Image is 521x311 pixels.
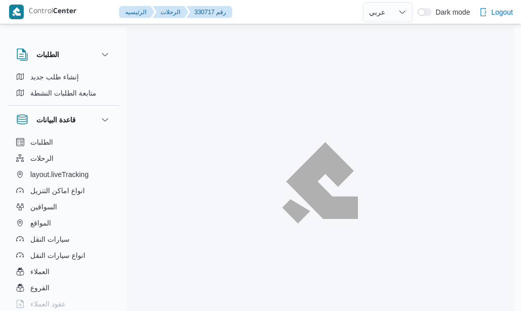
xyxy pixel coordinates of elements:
[30,168,88,181] span: layout.liveTracking
[186,6,232,18] button: 330717 رقم
[432,8,470,16] span: Dark mode
[12,199,115,215] button: السواقين
[30,282,49,294] span: الفروع
[12,247,115,263] button: انواع سيارات النقل
[36,114,76,126] h3: قاعدة البيانات
[12,69,115,85] button: إنشاء طلب جديد
[12,263,115,280] button: العملاء
[152,6,188,18] button: الرحلات
[12,280,115,296] button: الفروع
[30,185,85,197] span: انواع اماكن التنزيل
[12,150,115,166] button: الرحلات
[12,134,115,150] button: الطلبات
[8,69,119,105] div: الطلبات
[9,5,24,19] img: X8yXhbKr1z7QwAAAABJRU5ErkJggg==
[30,87,96,99] span: متابعة الطلبات النشطة
[30,71,79,83] span: إنشاء طلب جديد
[16,49,111,61] button: الطلبات
[30,201,57,213] span: السواقين
[475,2,517,22] button: Logout
[30,217,51,229] span: المواقع
[53,8,77,16] b: Center
[30,233,70,245] span: سيارات النقل
[119,6,154,18] button: الرئيسيه
[12,215,115,231] button: المواقع
[30,136,53,148] span: الطلبات
[30,249,85,261] span: انواع سيارات النقل
[30,265,49,278] span: العملاء
[30,152,54,164] span: الرحلات
[30,298,66,310] span: عقود العملاء
[12,85,115,101] button: متابعة الطلبات النشطة
[12,183,115,199] button: انواع اماكن التنزيل
[36,49,59,61] h3: الطلبات
[12,166,115,183] button: layout.liveTracking
[288,148,353,217] img: ILLA Logo
[16,114,111,126] button: قاعدة البيانات
[12,231,115,247] button: سيارات النقل
[491,6,513,18] span: Logout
